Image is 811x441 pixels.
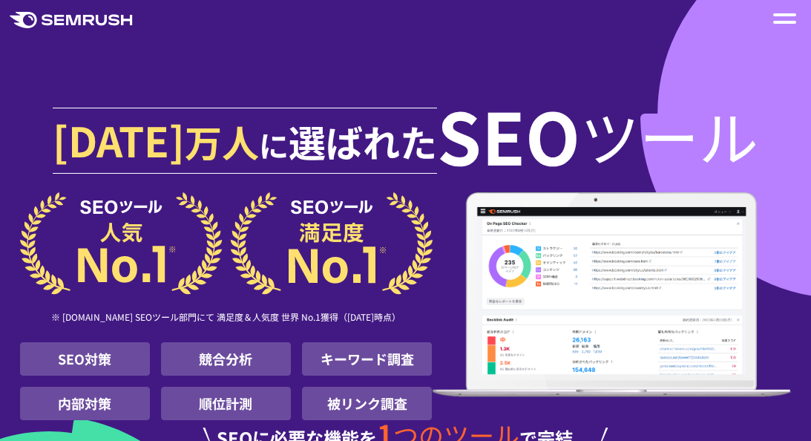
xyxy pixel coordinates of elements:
[302,342,432,376] li: キーワード調査
[20,387,150,420] li: 内部対策
[302,387,432,420] li: 被リンク調査
[20,342,150,376] li: SEO対策
[20,295,433,342] div: ※ [DOMAIN_NAME] SEOツール部門にて 満足度＆人気度 世界 No.1獲得（[DATE]時点）
[185,114,259,168] span: 万人
[161,342,291,376] li: 競合分析
[580,105,758,165] span: ツール
[259,123,289,166] span: に
[53,110,185,169] span: [DATE]
[289,114,437,168] span: 選ばれた
[161,387,291,420] li: 順位計測
[437,105,580,165] span: SEO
